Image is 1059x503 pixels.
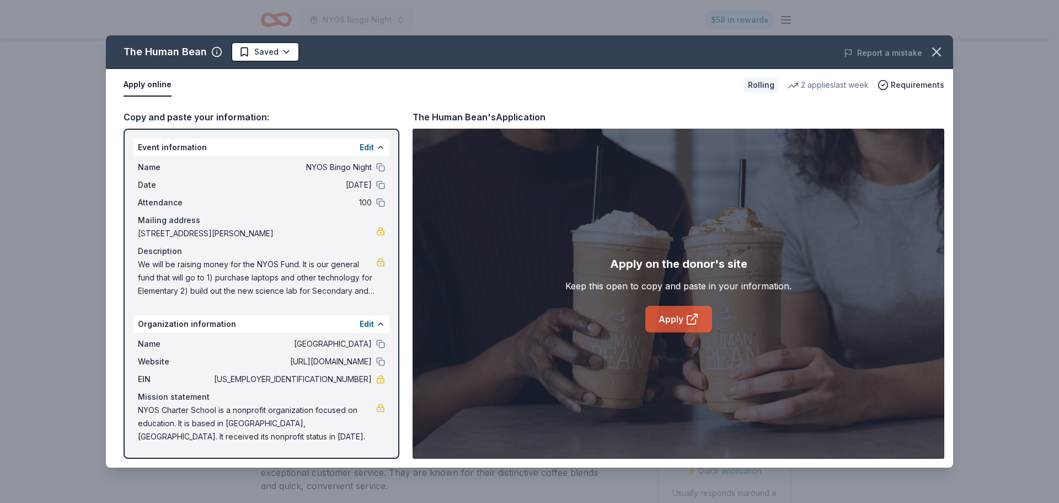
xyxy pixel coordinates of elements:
button: Edit [360,141,374,154]
span: Date [138,178,212,192]
span: [US_EMPLOYER_IDENTIFICATION_NUMBER] [212,373,372,386]
span: NYOS Charter School is a nonprofit organization focused on education. It is based in [GEOGRAPHIC_... [138,404,376,443]
button: Requirements [878,78,944,92]
span: Requirements [891,78,944,92]
span: Website [138,355,212,368]
span: [DATE] [212,178,372,192]
span: 100 [212,196,372,209]
span: Name [138,337,212,351]
button: Report a mistake [844,46,922,60]
div: Apply on the donor's site [610,255,747,273]
div: Mission statement [138,390,385,404]
span: Saved [254,45,279,59]
div: Copy and paste your information: [124,110,399,124]
span: NYOS Bingo Night [212,161,372,174]
div: The Human Bean [124,43,207,61]
span: Attendance [138,196,212,209]
div: Event information [133,139,389,156]
div: Rolling [744,77,779,93]
span: Name [138,161,212,174]
div: 2 applies last week [788,78,869,92]
span: We will be raising money for the NYOS Fund. It is our general fund that will go to 1) purchase la... [138,258,376,298]
div: The Human Bean's Application [413,110,545,124]
div: Description [138,245,385,258]
span: EIN [138,373,212,386]
span: [STREET_ADDRESS][PERSON_NAME] [138,227,376,240]
button: Edit [360,317,374,331]
a: Apply [645,306,712,332]
span: [GEOGRAPHIC_DATA] [212,337,372,351]
div: Organization information [133,315,389,333]
div: Mailing address [138,214,385,227]
button: Apply online [124,73,172,97]
span: [URL][DOMAIN_NAME] [212,355,372,368]
button: Saved [231,42,299,62]
div: Keep this open to copy and paste in your information. [565,279,791,293]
